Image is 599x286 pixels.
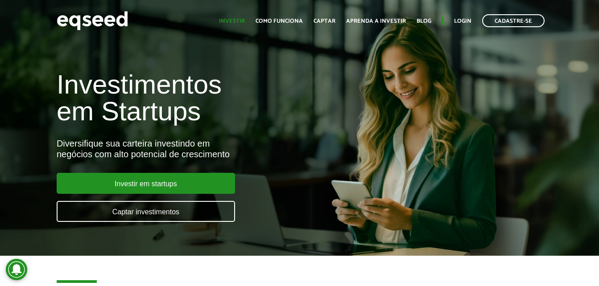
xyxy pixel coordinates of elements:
[256,18,303,24] a: Como funciona
[57,201,235,222] a: Captar investimentos
[57,9,128,33] img: EqSeed
[417,18,431,24] a: Blog
[454,18,471,24] a: Login
[57,138,343,159] div: Diversifique sua carteira investindo em negócios com alto potencial de crescimento
[219,18,245,24] a: Investir
[482,14,545,27] a: Cadastre-se
[314,18,335,24] a: Captar
[57,71,343,125] h1: Investimentos em Startups
[346,18,406,24] a: Aprenda a investir
[57,173,235,194] a: Investir em startups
